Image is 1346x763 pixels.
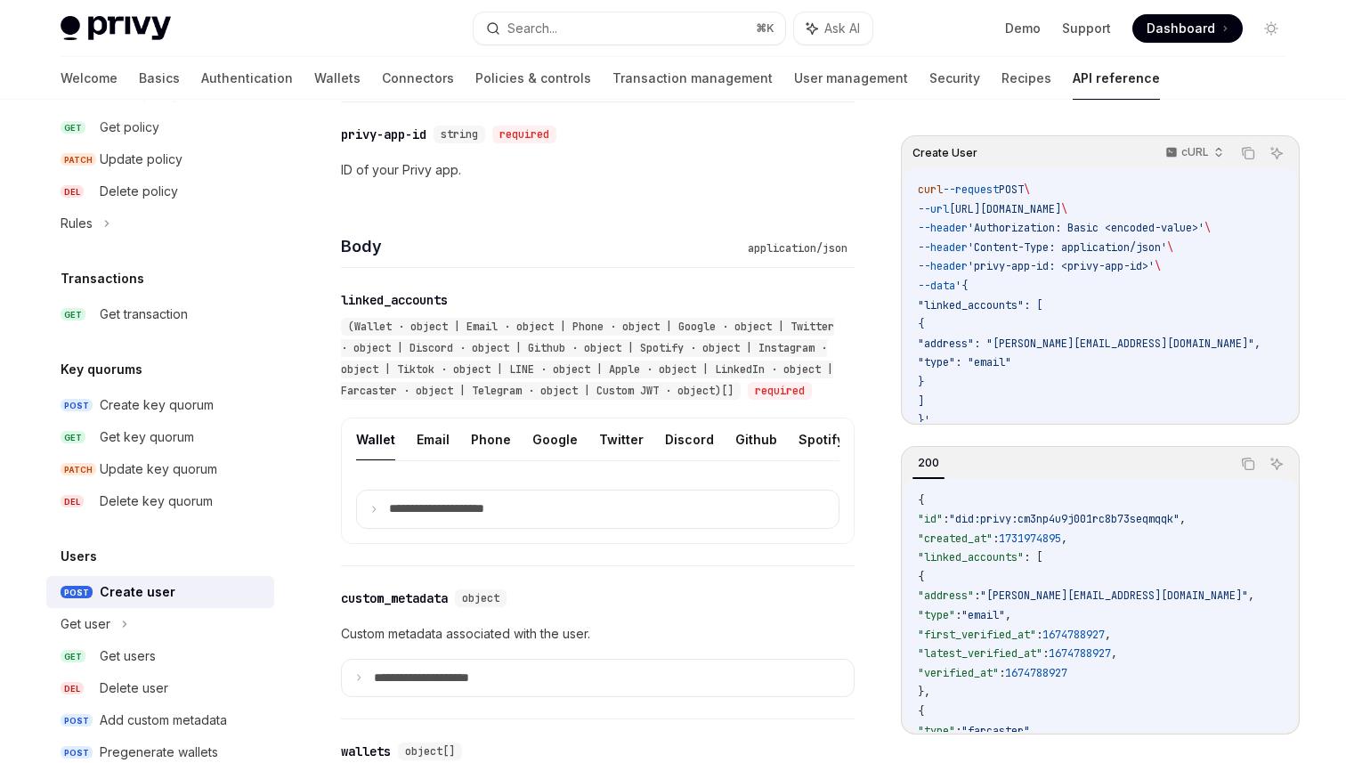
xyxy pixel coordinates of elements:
[949,202,1061,216] span: [URL][DOMAIN_NAME]
[980,588,1248,603] span: "[PERSON_NAME][EMAIL_ADDRESS][DOMAIN_NAME]"
[918,588,974,603] span: "address"
[341,126,426,143] div: privy-app-id
[61,463,96,476] span: PATCH
[507,18,557,39] div: Search...
[918,550,1024,564] span: "linked_accounts"
[46,421,274,453] a: GETGet key quorum
[799,418,844,460] button: Spotify
[441,127,478,142] span: string
[1030,724,1036,738] span: ,
[1257,14,1285,43] button: Toggle dark mode
[100,459,217,480] div: Update key quorum
[1180,512,1186,526] span: ,
[1237,452,1260,475] button: Copy the contents from the code block
[139,57,180,100] a: Basics
[100,394,214,416] div: Create key quorum
[61,431,85,444] span: GET
[955,608,961,622] span: :
[918,646,1042,661] span: "latest_verified_at"
[612,57,773,100] a: Transaction management
[1061,202,1067,216] span: \
[100,710,227,731] div: Add custom metadata
[824,20,860,37] span: Ask AI
[61,650,85,663] span: GET
[918,413,930,427] span: }'
[341,291,448,309] div: linked_accounts
[918,375,924,389] span: }
[1111,646,1117,661] span: ,
[929,57,980,100] a: Security
[999,183,1024,197] span: POST
[1024,183,1030,197] span: \
[61,213,93,234] div: Rules
[794,12,872,45] button: Ask AI
[341,623,855,645] p: Custom metadata associated with the user.
[1042,628,1105,642] span: 1674788927
[912,452,945,474] div: 200
[100,181,178,202] div: Delete policy
[61,613,110,635] div: Get user
[471,418,511,460] button: Phone
[665,418,714,460] button: Discord
[341,320,834,398] span: (Wallet · object | Email · object | Phone · object | Google · object | Twitter · object | Discord...
[918,394,924,409] span: ]
[61,399,93,412] span: POST
[918,279,955,293] span: --data
[918,704,924,718] span: {
[100,304,188,325] div: Get transaction
[61,746,93,759] span: POST
[949,512,1180,526] span: "did:privy:cm3np4u9j001rc8b73seqmqqk"
[968,240,1167,255] span: 'Content-Type: application/json'
[61,495,84,508] span: DEL
[1024,550,1042,564] span: : [
[1147,20,1215,37] span: Dashboard
[46,298,274,330] a: GETGet transaction
[943,512,949,526] span: :
[918,183,943,197] span: curl
[100,426,194,448] div: Get key quorum
[1005,608,1011,622] span: ,
[1073,57,1160,100] a: API reference
[1005,666,1067,680] span: 1674788927
[46,485,274,517] a: DELDelete key quorum
[61,308,85,321] span: GET
[46,672,274,704] a: DELDelete user
[61,586,93,599] span: POST
[1061,532,1067,546] span: ,
[46,453,274,485] a: PATCHUpdate key quorum
[918,355,1011,369] span: "type": "email"
[918,608,955,622] span: "type"
[417,418,450,460] button: Email
[341,159,855,181] p: ID of your Privy app.
[314,57,361,100] a: Wallets
[918,221,968,235] span: --header
[61,546,97,567] h5: Users
[794,57,908,100] a: User management
[1049,646,1111,661] span: 1674788927
[999,666,1005,680] span: :
[1167,240,1173,255] span: \
[405,744,455,759] span: object[]
[741,239,855,257] div: application/json
[918,240,968,255] span: --header
[748,382,812,400] div: required
[475,57,591,100] a: Policies & controls
[1248,588,1254,603] span: ,
[999,532,1061,546] span: 1731974895
[918,666,999,680] span: "verified_at"
[341,589,448,607] div: custom_metadata
[100,645,156,667] div: Get users
[918,259,968,273] span: --header
[341,234,741,258] h4: Body
[1155,138,1231,168] button: cURL
[100,581,175,603] div: Create user
[961,724,1030,738] span: "farcaster"
[46,389,274,421] a: POSTCreate key quorum
[46,143,274,175] a: PATCHUpdate policy
[492,126,556,143] div: required
[955,279,968,293] span: '{
[961,608,1005,622] span: "email"
[943,183,999,197] span: --request
[1265,142,1288,165] button: Ask AI
[61,682,84,695] span: DEL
